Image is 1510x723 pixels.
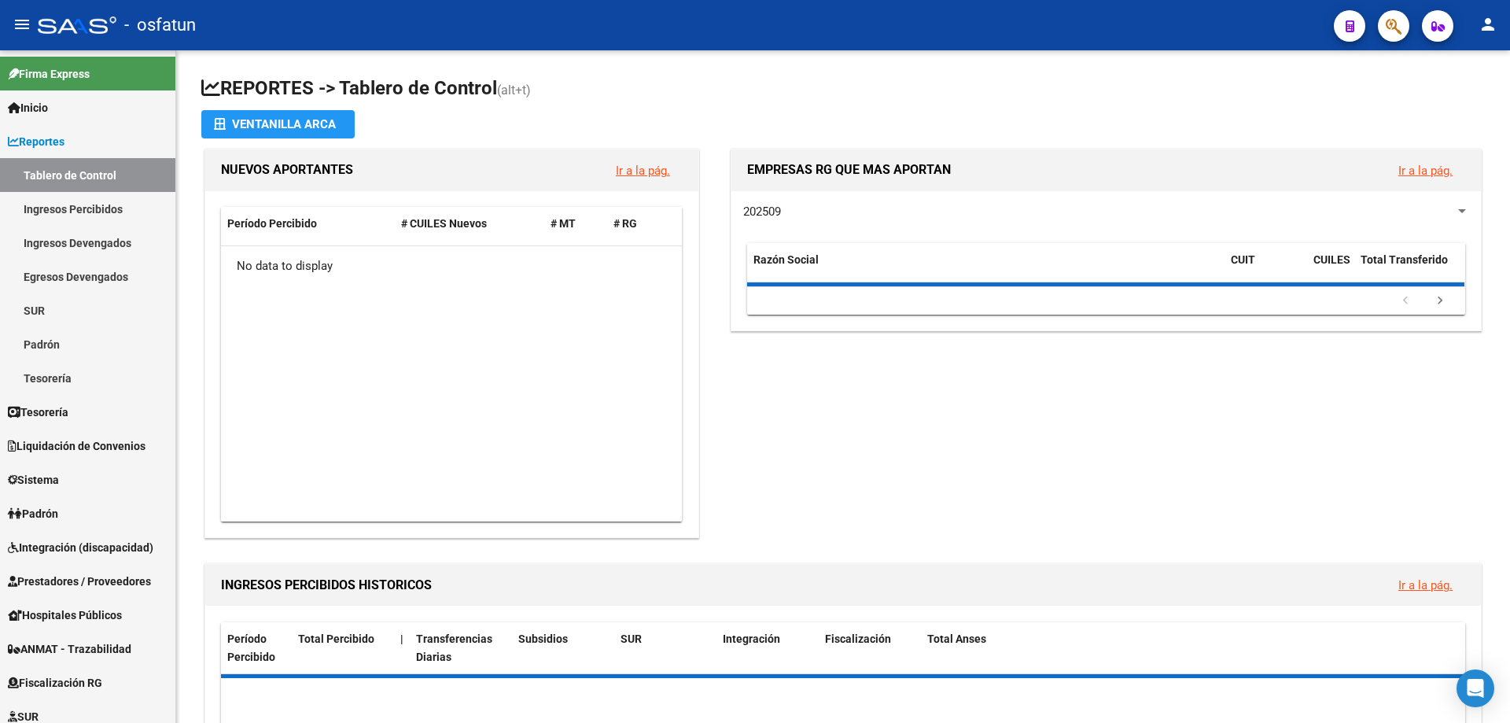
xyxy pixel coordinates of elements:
[607,207,670,241] datatable-header-cell: # RG
[747,162,951,177] span: EMPRESAS RG QUE MAS APORTAN
[400,633,403,645] span: |
[743,205,781,219] span: 202509
[613,217,637,230] span: # RG
[201,76,1485,103] h1: REPORTES -> Tablero de Control
[1225,243,1307,295] datatable-header-cell: CUIT
[1398,578,1453,592] a: Ir a la pág.
[394,622,410,674] datatable-header-cell: |
[201,110,355,138] button: Ventanilla ARCA
[214,110,342,138] div: Ventanilla ARCA
[1479,15,1497,34] mat-icon: person
[401,217,487,230] span: # CUILES Nuevos
[416,633,492,663] span: Transferencias Diarias
[8,607,122,624] span: Hospitales Públicos
[621,633,642,645] span: SUR
[927,633,986,645] span: Total Anses
[512,622,614,674] datatable-header-cell: Subsidios
[819,622,921,674] datatable-header-cell: Fiscalización
[8,99,48,116] span: Inicio
[8,640,131,658] span: ANMAT - Trazabilidad
[221,622,292,674] datatable-header-cell: Período Percibido
[395,207,545,241] datatable-header-cell: # CUILES Nuevos
[227,633,275,663] span: Período Percibido
[1361,253,1448,266] span: Total Transferido
[1307,243,1354,295] datatable-header-cell: CUILES
[603,156,683,185] button: Ir a la pág.
[8,404,68,421] span: Tesorería
[825,633,891,645] span: Fiscalización
[518,633,568,645] span: Subsidios
[1390,293,1420,310] a: go to previous page
[8,437,145,455] span: Liquidación de Convenios
[1354,243,1464,295] datatable-header-cell: Total Transferido
[227,217,317,230] span: Período Percibido
[1386,570,1465,599] button: Ir a la pág.
[8,65,90,83] span: Firma Express
[410,622,512,674] datatable-header-cell: Transferencias Diarias
[1425,293,1455,310] a: go to next page
[614,622,716,674] datatable-header-cell: SUR
[221,246,682,286] div: No data to display
[616,164,670,178] a: Ir a la pág.
[497,83,531,98] span: (alt+t)
[1457,670,1494,707] div: Open Intercom Messenger
[8,505,58,522] span: Padrón
[298,633,374,645] span: Total Percibido
[1231,253,1255,266] span: CUIT
[723,633,780,645] span: Integración
[13,15,31,34] mat-icon: menu
[8,471,59,489] span: Sistema
[221,577,432,592] span: INGRESOS PERCIBIDOS HISTORICOS
[124,8,196,42] span: - osfatun
[8,674,102,692] span: Fiscalización RG
[221,207,395,241] datatable-header-cell: Período Percibido
[8,133,64,150] span: Reportes
[544,207,607,241] datatable-header-cell: # MT
[1398,164,1453,178] a: Ir a la pág.
[221,162,353,177] span: NUEVOS APORTANTES
[921,622,1453,674] datatable-header-cell: Total Anses
[747,243,1225,295] datatable-header-cell: Razón Social
[1386,156,1465,185] button: Ir a la pág.
[716,622,819,674] datatable-header-cell: Integración
[8,539,153,556] span: Integración (discapacidad)
[551,217,576,230] span: # MT
[8,573,151,590] span: Prestadores / Proveedores
[753,253,819,266] span: Razón Social
[1313,253,1350,266] span: CUILES
[292,622,394,674] datatable-header-cell: Total Percibido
